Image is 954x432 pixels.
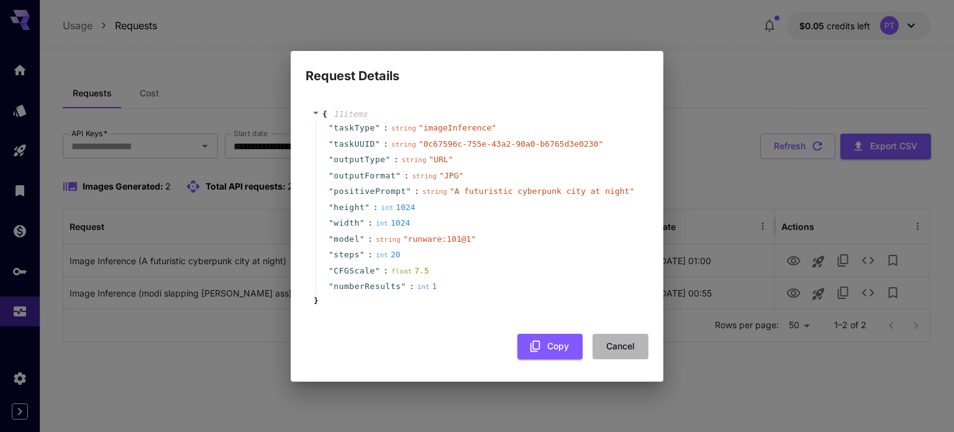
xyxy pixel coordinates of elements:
span: : [368,233,373,246]
span: " A futuristic cyberpunk city at night " [450,186,634,196]
span: " [375,123,380,132]
span: " runware:101@1 " [403,234,476,244]
span: " [329,186,334,196]
span: " [329,155,334,164]
span: " [386,155,391,164]
span: : [368,217,373,229]
div: 7.5 [391,265,429,277]
div: 20 [376,249,401,261]
span: " imageInference " [419,123,496,132]
span: " 0c67596c-755e-43a2-90a0-b6765d3e0230 " [419,139,603,149]
span: " [375,266,380,275]
span: string [422,188,447,196]
span: " [329,250,334,259]
span: : [383,265,388,277]
span: " [329,218,334,227]
button: Cancel [593,334,648,359]
span: " JPG " [439,171,463,180]
h2: Request Details [291,51,663,86]
span: : [404,170,409,182]
span: " [406,186,411,196]
span: " [360,234,365,244]
span: numberResults [334,280,401,293]
span: float [391,267,412,275]
span: outputFormat [334,170,396,182]
span: int [376,219,388,227]
span: " [329,171,334,180]
span: width [334,217,360,229]
span: : [383,122,388,134]
span: string [412,172,437,180]
span: string [376,236,401,244]
span: { [322,108,327,121]
div: 1024 [376,217,410,229]
span: " [375,139,380,149]
span: " [329,203,334,212]
div: 1 [417,280,437,293]
span: " [360,218,365,227]
div: 1024 [381,201,415,214]
span: taskUUID [334,138,375,150]
span: " [329,282,334,291]
span: : [368,249,373,261]
span: " [329,139,334,149]
span: 11 item s [334,109,368,119]
button: Copy [517,334,583,359]
span: } [312,295,319,307]
span: positivePrompt [334,185,406,198]
span: : [383,138,388,150]
span: : [409,280,414,293]
span: : [373,201,378,214]
span: outputType [334,154,385,166]
span: int [381,204,393,212]
span: int [417,283,430,291]
span: model [334,233,360,246]
span: : [414,185,419,198]
span: steps [334,249,360,261]
span: " [401,282,406,291]
span: " [329,266,334,275]
span: : [394,154,399,166]
span: " [329,123,334,132]
span: " [360,250,365,259]
span: height [334,201,365,214]
span: string [391,140,416,149]
span: string [391,124,416,132]
span: " [396,171,401,180]
span: taskType [334,122,375,134]
span: CFGScale [334,265,375,277]
span: " [365,203,370,212]
span: string [402,156,427,164]
span: " URL " [429,155,453,164]
span: " [329,234,334,244]
span: int [376,251,388,259]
